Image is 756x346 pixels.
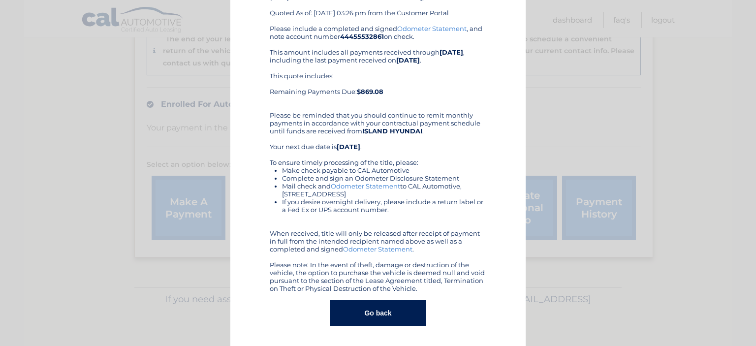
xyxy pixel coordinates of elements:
a: Odometer Statement [397,25,467,32]
li: Mail check and to CAL Automotive, [STREET_ADDRESS] [282,182,486,198]
li: If you desire overnight delivery, please include a return label or a Fed Ex or UPS account number. [282,198,486,214]
b: ISLAND HYUNDAI [362,127,422,135]
b: [DATE] [396,56,420,64]
b: [DATE] [337,143,360,151]
div: Please include a completed and signed , and note account number on check. This amount includes al... [270,25,486,292]
b: $869.08 [357,88,383,95]
b: [DATE] [440,48,463,56]
li: Complete and sign an Odometer Disclosure Statement [282,174,486,182]
li: Make check payable to CAL Automotive [282,166,486,174]
a: Odometer Statement [331,182,400,190]
div: This quote includes: Remaining Payments Due: [270,72,486,103]
button: Go back [330,300,426,326]
a: Odometer Statement [343,245,412,253]
b: 44455532861 [340,32,384,40]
